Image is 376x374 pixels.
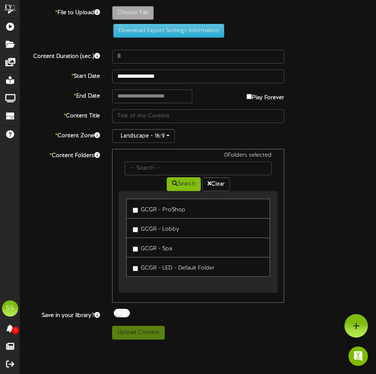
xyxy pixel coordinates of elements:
input: Play Forever [246,94,252,99]
input: GCGR - Lobby [133,227,138,232]
label: Content Duration (sec.) [14,50,106,61]
label: Play Forever [246,89,284,102]
label: GCGR - ProShop [133,203,185,214]
div: Open Intercom Messenger [348,346,368,366]
label: File to Upload [14,6,106,17]
label: Content Title [14,109,106,120]
input: Title of this Content [112,109,284,123]
label: Save in your library? [14,309,106,320]
label: Content Folders [14,149,106,160]
input: GCGR - LED - Default Folder [133,266,138,271]
label: GCGR - LED - Default Folder [133,261,215,272]
div: 0 Folders selected [119,151,278,161]
button: Search [167,177,201,191]
input: -- Search -- [125,161,272,175]
label: GCGR - Spa [133,242,172,253]
span: 0 [12,327,19,334]
div: SS [2,300,18,317]
button: Landscape - 16:9 [112,129,175,143]
label: End Date [14,89,106,100]
label: Start Date [14,70,106,81]
label: GCGR - Lobby [133,223,179,234]
button: Upload Content [112,326,165,340]
input: GCGR - Spa [133,246,138,252]
label: Content Zone [14,129,106,140]
a: Download Export Settings Information [109,28,224,34]
button: Download Export Settings Information [113,24,224,38]
button: Clear [202,177,230,191]
input: GCGR - ProShop [133,208,138,213]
